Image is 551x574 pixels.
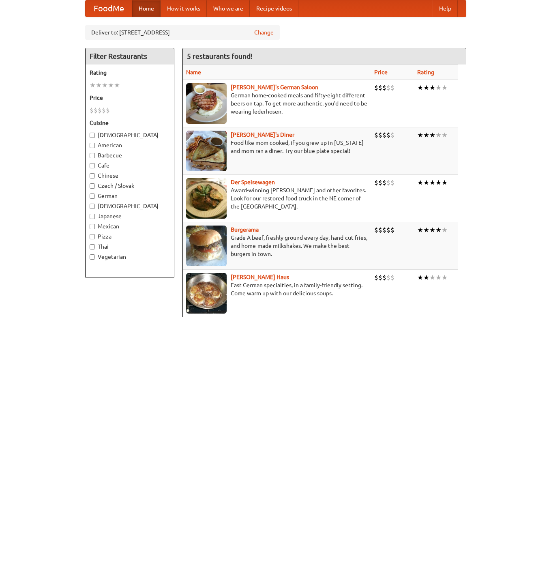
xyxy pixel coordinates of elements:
[231,84,318,90] a: [PERSON_NAME]'s German Saloon
[90,69,170,77] h5: Rating
[382,131,386,140] li: $
[417,273,423,282] li: ★
[94,106,98,115] li: $
[435,273,442,282] li: ★
[390,226,394,234] li: $
[90,131,170,139] label: [DEMOGRAPHIC_DATA]
[433,0,458,17] a: Help
[442,131,448,140] li: ★
[90,94,170,102] h5: Price
[417,226,423,234] li: ★
[390,273,394,282] li: $
[231,179,275,185] a: Der Speisewagen
[90,81,96,90] li: ★
[250,0,298,17] a: Recipe videos
[102,81,108,90] li: ★
[186,281,368,297] p: East German specialties, in a family-friendly setting. Come warm up with our delicious soups.
[186,69,201,75] a: Name
[382,273,386,282] li: $
[429,83,435,92] li: ★
[429,178,435,187] li: ★
[186,186,368,211] p: Award-winning [PERSON_NAME] and other favorites. Look for our restored food truck in the NE corne...
[435,83,442,92] li: ★
[186,131,227,171] img: sallys.jpg
[90,253,170,261] label: Vegetarian
[374,226,378,234] li: $
[90,232,170,241] label: Pizza
[231,131,294,138] a: [PERSON_NAME]'s Diner
[423,178,429,187] li: ★
[442,226,448,234] li: ★
[186,139,368,155] p: Food like mom cooked, if you grew up in [US_STATE] and mom ran a diner. Try our blue plate special!
[187,52,253,60] ng-pluralize: 5 restaurants found!
[386,226,390,234] li: $
[90,119,170,127] h5: Cuisine
[86,48,174,64] h4: Filter Restaurants
[186,226,227,266] img: burgerama.jpg
[132,0,161,17] a: Home
[90,224,95,229] input: Mexican
[374,178,378,187] li: $
[390,178,394,187] li: $
[423,131,429,140] li: ★
[429,273,435,282] li: ★
[417,83,423,92] li: ★
[98,106,102,115] li: $
[378,226,382,234] li: $
[90,163,95,168] input: Cafe
[435,131,442,140] li: ★
[378,178,382,187] li: $
[417,69,434,75] a: Rating
[90,141,170,149] label: American
[231,226,259,233] a: Burgerama
[378,83,382,92] li: $
[231,274,289,280] a: [PERSON_NAME] Haus
[108,81,114,90] li: ★
[386,273,390,282] li: $
[90,202,170,210] label: [DEMOGRAPHIC_DATA]
[90,234,95,239] input: Pizza
[429,131,435,140] li: ★
[186,91,368,116] p: German home-cooked meals and fifty-eight different beers on tap. To get more authentic, you'd nee...
[90,133,95,138] input: [DEMOGRAPHIC_DATA]
[386,178,390,187] li: $
[382,178,386,187] li: $
[90,244,95,249] input: Thai
[186,178,227,219] img: speisewagen.jpg
[90,151,170,159] label: Barbecue
[90,106,94,115] li: $
[90,214,95,219] input: Japanese
[435,226,442,234] li: ★
[90,222,170,230] label: Mexican
[254,28,274,37] a: Change
[114,81,120,90] li: ★
[90,254,95,260] input: Vegetarian
[85,25,280,40] div: Deliver to: [STREET_ADDRESS]
[417,131,423,140] li: ★
[374,273,378,282] li: $
[186,83,227,124] img: esthers.jpg
[417,178,423,187] li: ★
[90,193,95,199] input: German
[161,0,207,17] a: How it works
[374,83,378,92] li: $
[390,131,394,140] li: $
[90,182,170,190] label: Czech / Slovak
[382,226,386,234] li: $
[90,212,170,220] label: Japanese
[374,69,388,75] a: Price
[442,273,448,282] li: ★
[378,131,382,140] li: $
[423,83,429,92] li: ★
[96,81,102,90] li: ★
[90,243,170,251] label: Thai
[442,178,448,187] li: ★
[90,192,170,200] label: German
[374,131,378,140] li: $
[382,83,386,92] li: $
[102,106,106,115] li: $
